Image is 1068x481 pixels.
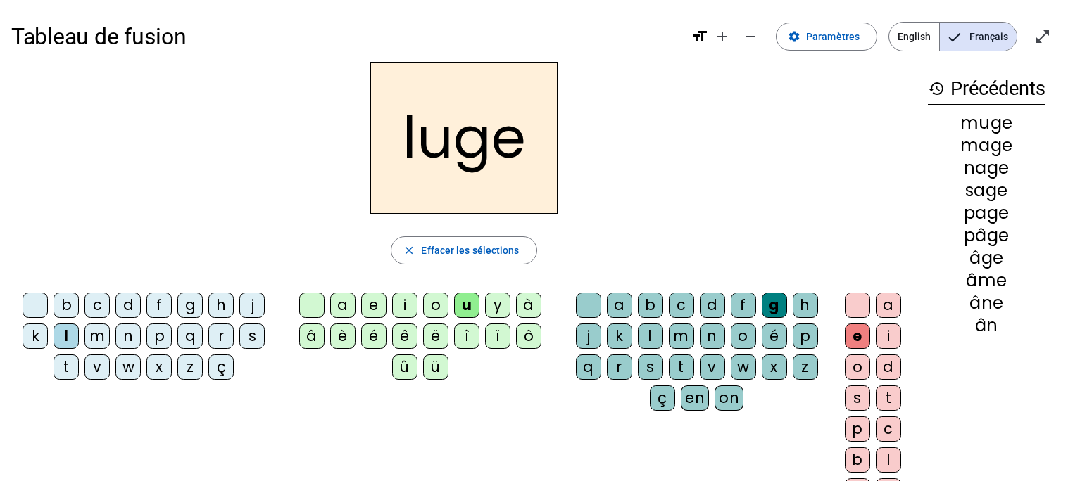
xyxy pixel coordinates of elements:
[392,293,417,318] div: i
[928,205,1045,222] div: page
[177,354,203,380] div: z
[330,323,356,349] div: è
[392,323,417,349] div: ê
[485,323,510,349] div: ï
[485,293,510,318] div: y
[669,323,694,349] div: m
[576,323,601,349] div: j
[607,354,632,380] div: r
[638,354,663,380] div: s
[762,354,787,380] div: x
[330,293,356,318] div: a
[423,293,448,318] div: o
[361,293,387,318] div: e
[793,323,818,349] div: p
[669,293,694,318] div: c
[731,293,756,318] div: f
[423,323,448,349] div: ë
[115,323,141,349] div: n
[115,354,141,380] div: w
[681,385,709,411] div: en
[793,293,818,318] div: h
[516,293,541,318] div: à
[845,416,870,442] div: p
[669,354,694,380] div: t
[607,323,632,349] div: k
[708,23,736,51] button: Augmenter la taille de la police
[1034,28,1051,45] mat-icon: open_in_full
[54,293,79,318] div: b
[793,354,818,380] div: z
[928,295,1045,312] div: âne
[776,23,877,51] button: Paramètres
[146,323,172,349] div: p
[742,28,759,45] mat-icon: remove
[691,28,708,45] mat-icon: format_size
[876,354,901,380] div: d
[940,23,1017,51] span: Français
[888,22,1017,51] mat-button-toggle-group: Language selection
[714,28,731,45] mat-icon: add
[928,227,1045,244] div: pâge
[239,293,265,318] div: j
[239,323,265,349] div: s
[370,62,558,214] h2: luge
[54,323,79,349] div: l
[454,293,479,318] div: u
[454,323,479,349] div: î
[208,323,234,349] div: r
[762,293,787,318] div: g
[146,293,172,318] div: f
[423,354,448,380] div: ü
[762,323,787,349] div: é
[928,115,1045,132] div: muge
[928,73,1045,105] h3: Précédents
[11,14,680,59] h1: Tableau de fusion
[700,293,725,318] div: d
[731,323,756,349] div: o
[715,385,743,411] div: on
[177,323,203,349] div: q
[177,293,203,318] div: g
[638,293,663,318] div: b
[928,272,1045,289] div: âme
[876,416,901,442] div: c
[700,323,725,349] div: n
[876,385,901,411] div: t
[845,447,870,473] div: b
[928,250,1045,267] div: âge
[421,242,519,259] span: Effacer les sélections
[876,447,901,473] div: l
[23,323,48,349] div: k
[731,354,756,380] div: w
[736,23,765,51] button: Diminuer la taille de la police
[1029,23,1057,51] button: Entrer en plein écran
[876,323,901,349] div: i
[516,323,541,349] div: ô
[700,354,725,380] div: v
[146,354,172,380] div: x
[208,354,234,380] div: ç
[392,354,417,380] div: û
[889,23,939,51] span: English
[299,323,325,349] div: â
[788,30,800,43] mat-icon: settings
[84,323,110,349] div: m
[845,323,870,349] div: e
[845,385,870,411] div: s
[638,323,663,349] div: l
[208,293,234,318] div: h
[650,385,675,411] div: ç
[928,182,1045,199] div: sage
[84,354,110,380] div: v
[607,293,632,318] div: a
[928,80,945,97] mat-icon: history
[115,293,141,318] div: d
[928,160,1045,177] div: nage
[928,137,1045,154] div: mage
[845,354,870,380] div: o
[84,293,110,318] div: c
[928,317,1045,334] div: ân
[54,354,79,380] div: t
[403,244,415,257] mat-icon: close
